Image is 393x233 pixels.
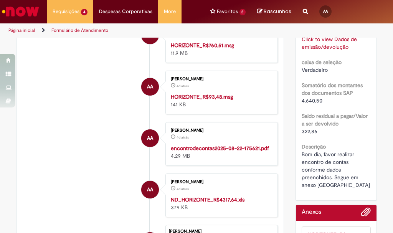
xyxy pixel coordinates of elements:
[177,135,189,140] time: 26/08/2025 09:44:49
[141,181,159,198] div: Ana Tereza Soares Alves
[177,187,189,191] time: 26/08/2025 09:44:36
[53,8,79,15] span: Requisições
[264,8,291,15] span: Rascunhos
[171,145,269,152] a: encontrodecontas2025-08-22-175621.pdf
[171,77,270,81] div: [PERSON_NAME]
[147,180,153,199] span: AA
[177,135,189,140] span: 4d atrás
[217,8,238,15] span: Favoritos
[171,128,270,133] div: [PERSON_NAME]
[171,93,270,108] div: 141 KB
[323,9,328,14] span: AA
[257,8,291,15] a: No momento, sua lista de rascunhos tem 0 Itens
[302,112,368,127] b: Saldo residual a pagar/Valor a ser devolvido
[164,8,176,15] span: More
[171,42,234,49] a: HORIZONTE_R$760,51.msg
[302,128,317,135] span: 322,86
[6,23,223,38] ul: Trilhas de página
[302,36,357,50] a: Click to view Dados de emissão/devolução
[8,27,35,33] a: Página inicial
[302,82,363,96] b: Somatório dos montantes dos documentos SAP
[147,78,153,96] span: AA
[302,151,370,188] span: Bom dia, favor realizar encontro de contas conforme dados preenchidos. Segue em anexo [GEOGRAPHIC...
[171,144,270,160] div: 4.29 MB
[361,207,371,221] button: Adicionar anexos
[302,59,342,66] b: caixa de seleção
[171,93,233,100] a: HORIZONTE_R$93,48.msg
[302,66,328,73] span: Verdadeiro
[177,84,189,88] span: 4d atrás
[81,9,88,15] span: 4
[141,129,159,147] div: Ana Tereza Soares Alves
[302,143,326,150] b: Descrição
[302,209,321,216] h2: Anexos
[171,196,244,203] a: ND_HORIZONTE_R$4317,64.xls
[141,78,159,96] div: Ana Tereza Soares Alves
[302,97,322,104] span: 4.640,50
[171,196,270,211] div: 379 KB
[171,41,270,57] div: 11.9 MB
[239,9,246,15] span: 2
[177,187,189,191] span: 4d atrás
[177,84,189,88] time: 26/08/2025 09:45:27
[147,129,153,147] span: AA
[1,4,40,19] img: ServiceNow
[99,8,152,15] span: Despesas Corporativas
[51,27,108,33] a: Formulário de Atendimento
[171,180,270,184] div: [PERSON_NAME]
